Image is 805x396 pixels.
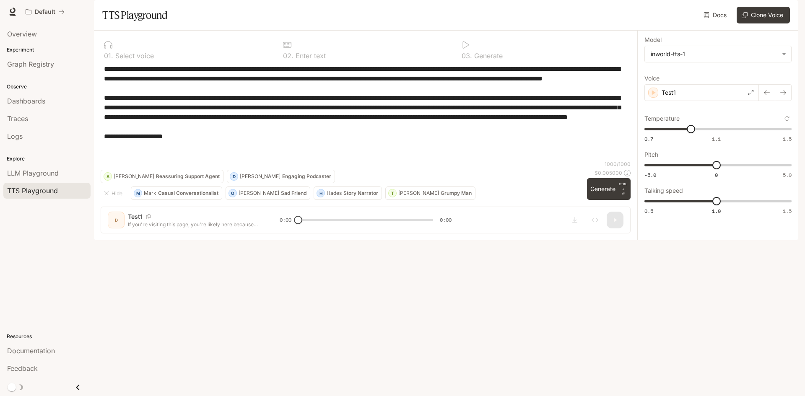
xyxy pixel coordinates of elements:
[229,186,236,200] div: O
[715,171,718,179] span: 0
[226,186,310,200] button: O[PERSON_NAME]Sad Friend
[327,191,342,196] p: Hades
[385,186,475,200] button: T[PERSON_NAME]Grumpy Man
[644,188,683,194] p: Talking speed
[104,52,113,59] p: 0 1 .
[712,135,721,142] span: 1.1
[783,135,792,142] span: 1.5
[662,88,676,97] p: Test1
[283,52,293,59] p: 0 2 .
[281,191,306,196] p: Sad Friend
[651,50,778,58] div: inworld-tts-1
[712,207,721,215] span: 1.0
[619,181,627,192] p: CTRL +
[131,186,222,200] button: MMarkCasual Conversationalist
[104,170,112,183] div: A
[230,170,238,183] div: D
[314,186,382,200] button: HHadesStory Narrator
[472,52,503,59] p: Generate
[114,174,154,179] p: [PERSON_NAME]
[239,191,279,196] p: [PERSON_NAME]
[644,171,656,179] span: -5.0
[22,3,68,20] button: All workspaces
[343,191,378,196] p: Story Narrator
[389,186,396,200] div: T
[441,191,472,196] p: Grumpy Man
[644,207,653,215] span: 0.5
[702,7,730,23] a: Docs
[134,186,142,200] div: M
[102,7,167,23] h1: TTS Playground
[782,114,792,123] button: Reset to default
[101,186,127,200] button: Hide
[317,186,325,200] div: H
[587,178,631,200] button: GenerateCTRL +⏎
[282,174,331,179] p: Engaging Podcaster
[144,191,156,196] p: Mark
[398,191,439,196] p: [PERSON_NAME]
[227,170,335,183] button: D[PERSON_NAME]Engaging Podcaster
[462,52,472,59] p: 0 3 .
[158,191,218,196] p: Casual Conversationalist
[783,207,792,215] span: 1.5
[113,52,154,59] p: Select voice
[644,75,660,81] p: Voice
[644,152,658,158] p: Pitch
[35,8,55,16] p: Default
[783,171,792,179] span: 5.0
[644,135,653,142] span: 0.7
[737,7,790,23] button: Clone Voice
[240,174,280,179] p: [PERSON_NAME]
[645,46,791,62] div: inworld-tts-1
[156,174,220,179] p: Reassuring Support Agent
[101,170,223,183] button: A[PERSON_NAME]Reassuring Support Agent
[644,37,662,43] p: Model
[644,116,680,122] p: Temperature
[293,52,326,59] p: Enter text
[619,181,627,197] p: ⏎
